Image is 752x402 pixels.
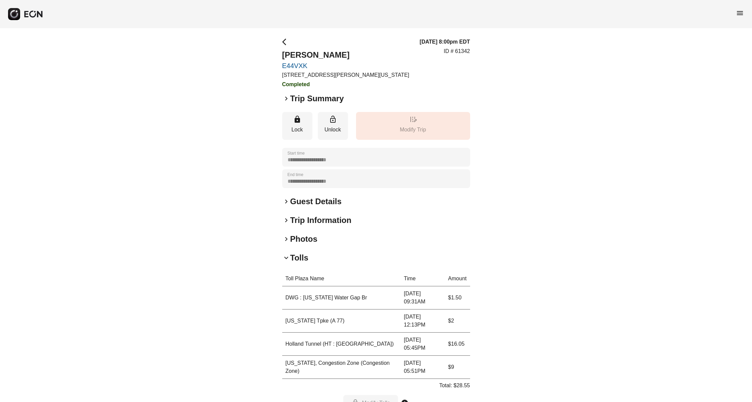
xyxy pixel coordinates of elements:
h3: [DATE] 8:00pm EDT [420,38,470,46]
a: E44VXK [282,62,409,70]
span: lock [293,115,301,123]
h2: Trip Information [290,215,352,226]
h2: Photos [290,234,317,244]
td: Holland Tunnel (HT : [GEOGRAPHIC_DATA]) [282,333,401,356]
td: [DATE] 05:45PM [401,333,445,356]
p: [STREET_ADDRESS][PERSON_NAME][US_STATE] [282,71,409,79]
td: $1.50 [445,286,470,309]
span: arrow_back_ios [282,38,290,46]
th: Time [401,271,445,286]
h2: [PERSON_NAME] [282,50,409,60]
td: $2 [445,309,470,333]
span: lock_open [329,115,337,123]
th: Toll Plaza Name [282,271,401,286]
p: Lock [286,126,309,134]
button: Unlock [318,112,348,140]
span: keyboard_arrow_down [282,254,290,262]
h2: Guest Details [290,196,342,207]
p: Total: $28.55 [439,382,470,390]
th: Amount [445,271,470,286]
span: keyboard_arrow_right [282,235,290,243]
span: menu [736,9,744,17]
td: $16.05 [445,333,470,356]
p: ID # 61342 [444,47,470,55]
h3: Completed [282,80,409,89]
td: [DATE] 09:31AM [401,286,445,309]
td: $9 [445,356,470,379]
span: keyboard_arrow_right [282,216,290,224]
h2: Tolls [290,252,308,263]
td: [US_STATE] Tpke (A 77) [282,309,401,333]
h2: Trip Summary [290,93,344,104]
button: Lock [282,112,312,140]
span: keyboard_arrow_right [282,197,290,206]
td: DWG : [US_STATE] Water Gap Br [282,286,401,309]
td: [DATE] 05:51PM [401,356,445,379]
td: [US_STATE], Congestion Zone (Congestion Zone) [282,356,401,379]
span: keyboard_arrow_right [282,95,290,103]
td: [DATE] 12:13PM [401,309,445,333]
p: Unlock [321,126,345,134]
